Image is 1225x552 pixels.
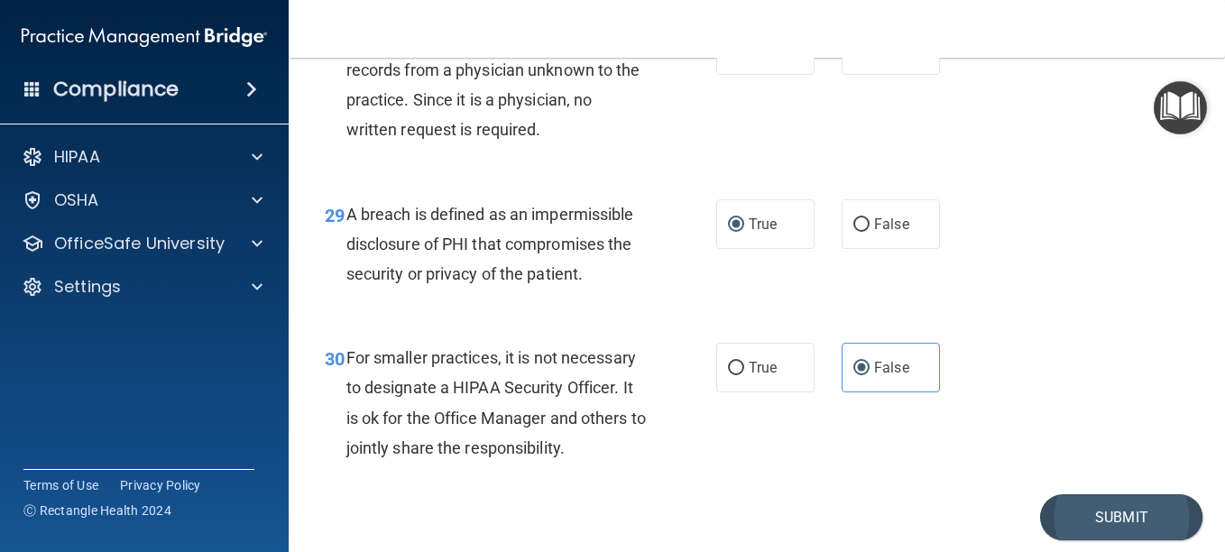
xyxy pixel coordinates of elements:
span: Ⓒ Rectangle Health 2024 [23,501,171,520]
span: True [749,216,777,233]
input: False [853,362,870,375]
span: For smaller practices, it is not necessary to designate a HIPAA Security Officer. It is ok for th... [346,348,646,457]
input: True [728,218,744,232]
span: True [749,41,777,59]
p: OSHA [54,189,99,211]
input: True [728,362,744,375]
input: False [853,218,870,232]
a: Terms of Use [23,476,98,494]
button: Submit [1040,494,1202,540]
a: Settings [22,276,262,298]
a: OSHA [22,189,262,211]
span: 30 [325,348,345,370]
h4: Compliance [53,77,179,102]
span: 29 [325,205,345,226]
img: PMB logo [22,19,267,55]
button: Open Resource Center [1154,81,1207,134]
a: HIPAA [22,146,262,168]
p: Settings [54,276,121,298]
span: A breach is defined as an impermissible disclosure of PHI that compromises the security or privac... [346,205,634,283]
span: True [749,359,777,376]
a: OfficeSafe University [22,233,262,254]
p: HIPAA [54,146,100,168]
span: False [874,216,909,233]
iframe: Drift Widget Chat Controller [913,424,1203,496]
a: Privacy Policy [120,476,201,494]
p: OfficeSafe University [54,233,225,254]
span: False [874,359,909,376]
span: False [874,41,909,59]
